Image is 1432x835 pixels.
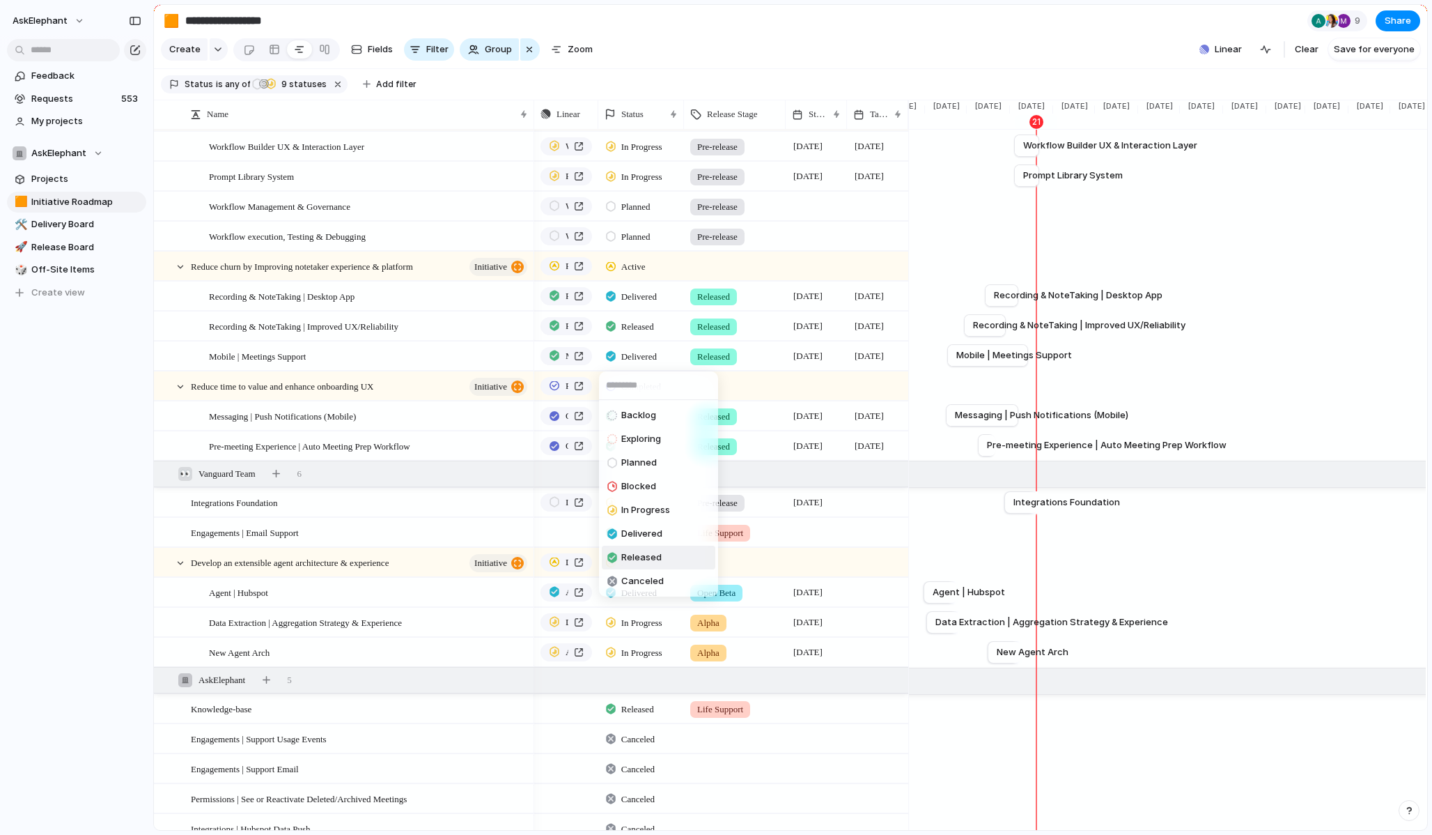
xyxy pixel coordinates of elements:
[621,408,656,422] span: Backlog
[621,551,662,565] span: Released
[621,503,670,517] span: In Progress
[621,456,657,470] span: Planned
[621,480,656,493] span: Blocked
[621,527,662,541] span: Delivered
[621,574,664,588] span: Canceled
[621,432,661,446] span: Exploring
